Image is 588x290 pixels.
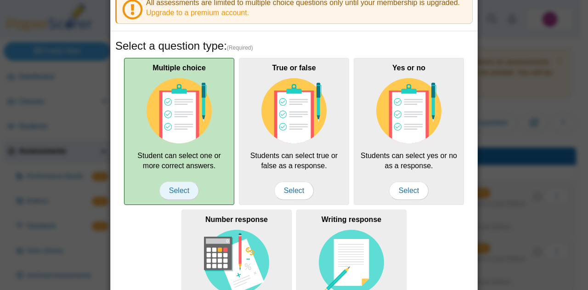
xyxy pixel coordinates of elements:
b: True or false [272,64,316,72]
b: Yes or no [392,64,425,72]
div: Students can select yes or no as a response. [354,58,464,205]
span: Select [274,182,314,200]
a: Upgrade to a premium account. [146,9,249,17]
b: Number response [205,216,268,223]
img: item-type-multiple-choice.svg [261,78,327,143]
b: Multiple choice [153,64,206,72]
h5: Select a question type: [115,38,473,54]
span: Select [389,182,429,200]
span: Select [159,182,199,200]
img: item-type-multiple-choice.svg [376,78,441,143]
span: (Required) [227,44,253,52]
img: item-type-multiple-choice.svg [147,78,212,143]
b: Writing response [322,216,381,223]
div: Student can select one or more correct answers. [124,58,234,205]
div: Students can select true or false as a response. [239,58,349,205]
